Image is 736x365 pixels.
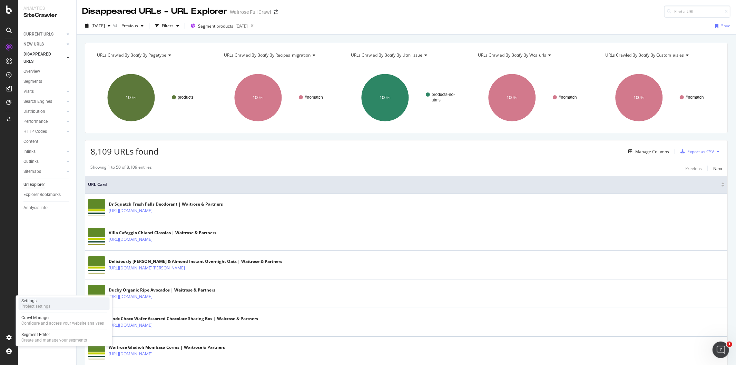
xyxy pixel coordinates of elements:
div: CURRENT URLS [23,31,53,38]
div: Deliciously [PERSON_NAME] & Almond Instant Overnight Oats | Waitrose & Partners [109,258,282,265]
a: NEW URLS [23,41,65,48]
a: [URL][DOMAIN_NAME] [109,322,153,329]
svg: A chart. [90,68,214,128]
a: [URL][DOMAIN_NAME] [109,207,153,214]
div: Create and manage your segments [21,337,87,343]
button: Previous [685,164,702,172]
a: DISAPPEARED URLS [23,51,65,65]
h4: URLs Crawled By Botify By wcs_urls [477,50,589,61]
a: Explorer Bookmarks [23,191,71,198]
a: SettingsProject settings [19,297,110,310]
text: 100% [634,95,644,100]
h4: URLs Crawled By Botify By custom_aisles [604,50,716,61]
div: Waitrose Gladioli Mombasa Corms | Waitrose & Partners [109,344,225,351]
div: Visits [23,88,34,95]
a: Segments [23,78,71,85]
a: [URL][DOMAIN_NAME] [109,351,153,357]
svg: A chart. [472,68,594,128]
button: Save [713,20,730,31]
text: #nomatch [305,95,323,100]
a: [URL][DOMAIN_NAME] [109,236,153,243]
div: Disappeared URLs - URL Explorer [82,6,227,17]
a: Url Explorer [23,181,71,188]
div: Performance [23,118,48,125]
span: URLs Crawled By Botify By custom_aisles [605,52,684,58]
div: Filters [162,23,174,29]
span: Segment: products [198,23,233,29]
span: URL Card [88,181,719,188]
div: Content [23,138,38,145]
a: Content [23,138,71,145]
div: [DATE] [235,23,248,29]
button: Filters [152,20,182,31]
div: Dr Squatch Fresh Falls Deodorant | Waitrose & Partners [109,201,223,207]
span: 2025 Sep. 24th [91,23,105,29]
button: Segment:products[DATE] [188,20,248,31]
div: A chart. [599,68,721,128]
div: Inlinks [23,148,36,155]
div: Configure and access your website analyses [21,320,104,326]
div: NEW URLS [23,41,44,48]
a: Crawl ManagerConfigure and access your website analyses [19,314,110,327]
div: Villa Cafaggio Chianti Classico | Waitrose & Partners [109,230,216,236]
div: Explorer Bookmarks [23,191,61,198]
div: Segments [23,78,42,85]
a: Outlinks [23,158,65,165]
div: Save [721,23,730,29]
a: Overview [23,68,71,75]
span: Previous [119,23,138,29]
svg: A chart. [217,68,341,128]
div: Duchy Organic Ripe Avocados | Waitrose & Partners [109,287,215,293]
text: products [178,95,194,100]
svg: A chart. [344,68,468,128]
text: #nomatch [686,95,704,100]
button: Export as CSV [678,146,714,157]
img: main image [88,285,105,302]
a: Visits [23,88,65,95]
a: Performance [23,118,65,125]
button: Previous [119,20,146,31]
div: Waitrose Full Crawl [230,9,271,16]
span: vs [113,22,119,28]
span: URLs Crawled By Botify By utm_issue [351,52,422,58]
div: Showing 1 to 50 of 8,109 entries [90,164,152,172]
img: main image [88,256,105,274]
a: Distribution [23,108,65,115]
a: HTTP Codes [23,128,65,135]
div: Project settings [21,304,50,309]
span: URLs Crawled By Botify By recipes_migration [224,52,311,58]
div: Overview [23,68,40,75]
div: Crawl Manager [21,315,104,320]
div: Outlinks [23,158,39,165]
div: Distribution [23,108,45,115]
h4: URLs Crawled By Botify By recipes_migration [223,50,335,61]
a: [URL][DOMAIN_NAME][PERSON_NAME] [109,265,185,272]
text: 100% [253,95,264,100]
span: URLs Crawled By Botify By wcs_urls [478,52,547,58]
div: Settings [21,298,50,304]
text: utms [432,98,441,102]
text: #nomatch [559,95,577,100]
div: SiteCrawler [23,11,71,19]
a: CURRENT URLS [23,31,65,38]
button: Next [713,164,722,172]
iframe: Intercom live chat [713,342,729,358]
h4: URLs Crawled By Botify By utm_issue [350,50,462,61]
button: Manage Columns [626,147,669,156]
text: 100% [507,95,517,100]
text: 100% [380,95,391,100]
div: Previous [685,166,702,171]
div: DISAPPEARED URLS [23,51,58,65]
span: 8,109 URLs found [90,146,159,157]
a: Sitemaps [23,168,65,175]
span: 1 [727,342,732,347]
div: Segment Editor [21,332,87,337]
div: arrow-right-arrow-left [274,10,278,14]
div: Next [713,166,722,171]
div: Sitemaps [23,168,41,175]
div: Search Engines [23,98,52,105]
div: Analysis Info [23,204,48,211]
text: 100% [126,95,137,100]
